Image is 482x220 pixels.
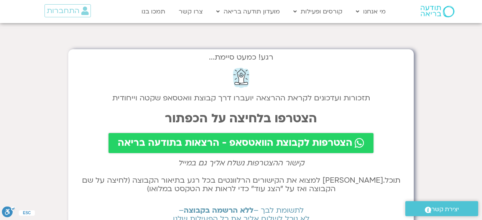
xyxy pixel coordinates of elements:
a: מי אנחנו [352,4,390,19]
span: הצטרפות לקבוצת הוואטסאפ - הרצאות בתודעה בריאה [118,138,352,148]
a: צרו קשר [175,4,207,19]
h2: רגע! כמעט סיימת... [76,57,406,58]
h2: תוכל.[PERSON_NAME] למצוא את הקישורים הרלוונטים בכל רגע בתיאור הקבוצה (לחיצה על שם הקבוצה ואז על ״... [76,176,406,193]
b: ללא הרשמה בקבוצה [184,205,253,215]
span: יצירת קשר [431,204,459,215]
a: יצירת קשר [405,201,478,216]
span: התחברות [47,7,79,15]
a: קורסים ופעילות [290,4,346,19]
h2: תזכורות ועדכונים לקראת ההרצאה יועברו דרך קבוצת וואטסאפ שקטה וייחודית [76,94,406,102]
a: התחברות [44,4,91,17]
h2: קישור ההצטרפות נשלח אליך גם במייל [76,159,406,167]
a: תמכו בנו [138,4,169,19]
img: תודעה בריאה [421,6,454,17]
a: מועדון תודעה בריאה [212,4,284,19]
a: הצטרפות לקבוצת הוואטסאפ - הרצאות בתודעה בריאה [109,133,373,153]
h2: הצטרפו בלחיצה על הכפתור [76,112,406,125]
